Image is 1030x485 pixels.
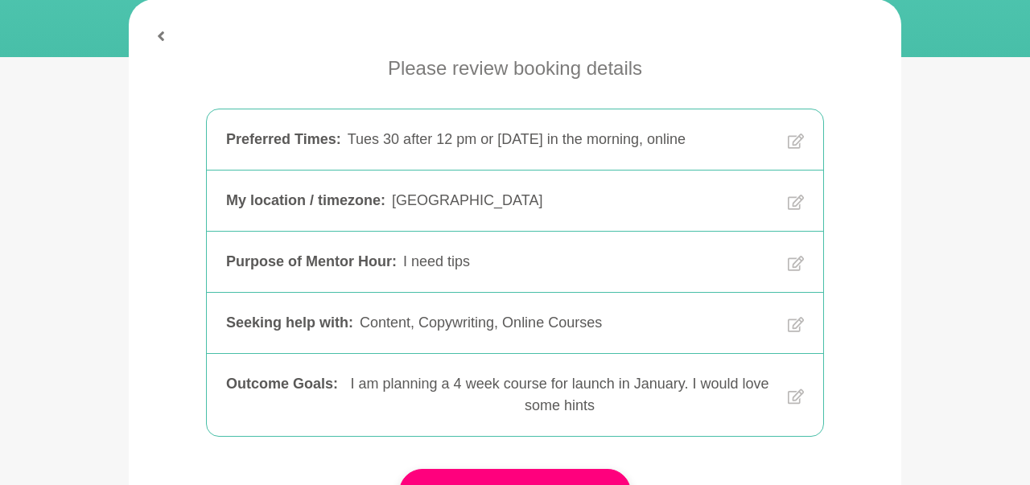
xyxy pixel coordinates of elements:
div: [GEOGRAPHIC_DATA] [392,190,775,212]
div: I am planning a 4 week course for launch in January. I would love some hints [344,373,775,417]
div: Outcome Goals : [226,373,338,417]
div: Preferred Times : [226,129,341,150]
div: Purpose of Mentor Hour : [226,251,397,273]
div: My location / timezone : [226,190,385,212]
div: Seeking help with : [226,312,353,334]
div: Content, Copywriting, Online Courses [360,312,775,334]
p: Please review booking details [388,54,642,83]
div: I need tips [403,251,775,273]
div: Tues 30 after 12 pm or [DATE] in the morning, online [348,129,775,150]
